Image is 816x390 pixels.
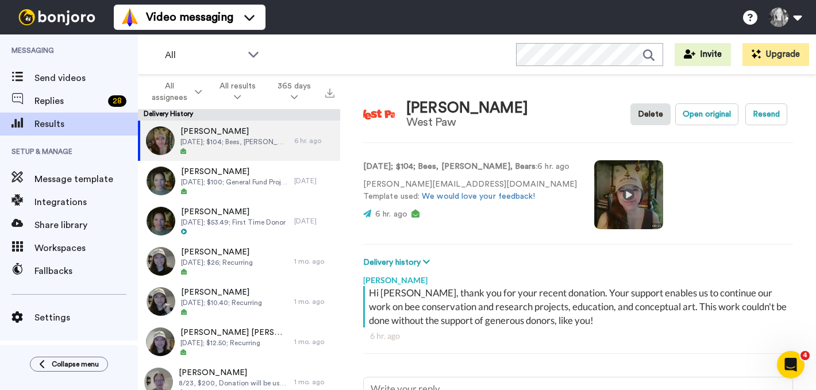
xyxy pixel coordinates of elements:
span: All [165,48,242,62]
a: [PERSON_NAME] [PERSON_NAME][DATE]; $12.50; Recurring1 mo. ago [138,322,340,362]
div: West Paw [406,116,528,129]
span: Integrations [34,195,138,209]
span: [PERSON_NAME] [181,246,253,258]
img: 6b9e2631-56e0-4b54-b0f8-61fac994cdbe-thumb.jpg [147,207,175,235]
span: [DATE]; $104; Bees, [PERSON_NAME], Bears [180,137,288,146]
span: Settings [34,311,138,325]
img: e42371f6-d54d-4f5d-aee6-78a6dd177970-thumb.jpg [147,287,175,316]
button: All results [209,76,267,108]
div: 1 mo. ago [294,337,334,346]
span: Send videos [34,71,138,85]
span: Share library [34,218,138,232]
span: [PERSON_NAME] [180,126,288,137]
div: Hi [PERSON_NAME], thank you for your recent donation. Your support enables us to continue our wor... [369,286,790,327]
div: [DATE] [294,217,334,226]
iframe: Intercom live chat [777,351,805,379]
span: [PERSON_NAME] [181,287,262,298]
div: 1 mo. ago [294,297,334,306]
span: Fallbacks [34,264,138,278]
span: [PERSON_NAME] [PERSON_NAME] [180,327,288,338]
button: 365 days [267,76,322,108]
span: Collapse menu [52,360,99,369]
span: [PERSON_NAME] [181,166,288,177]
button: All assignees [140,76,209,108]
span: [PERSON_NAME] [179,367,288,379]
span: All assignees [147,80,193,103]
div: Delivery History [138,109,340,121]
img: Image of Spencer Williams [363,99,395,130]
a: [PERSON_NAME][DATE]; $10.40; Recurring1 mo. ago [138,281,340,322]
div: [DATE] [294,176,334,186]
span: 8/23, $200, Donation will be used for a fancy pair of binoculars to view bison! [PERSON_NAME] is ... [179,379,288,388]
img: 5272c9f9-1ccb-4b3b-9447-f6faf43c7d67-thumb.jpg [146,327,175,356]
span: Results [34,117,138,131]
span: Message template [34,172,138,186]
div: 6 hr. ago [294,136,334,145]
img: 9e5de2ee-3b4e-459d-94b4-98fffde805f0-thumb.jpg [147,167,175,195]
span: 6 hr. ago [375,210,407,218]
a: We would love your feedback! [422,192,535,200]
span: [DATE]; $100; General Fund Project [181,177,288,187]
span: 4 [800,351,810,360]
div: [PERSON_NAME] [363,269,793,286]
div: [PERSON_NAME] [406,100,528,117]
p: : 6 hr. ago [363,161,577,173]
button: Open original [675,103,738,125]
strong: [DATE]; $104; Bees, [PERSON_NAME], Bears [363,163,536,171]
div: 1 mo. ago [294,257,334,266]
span: [PERSON_NAME] [181,206,286,218]
a: [PERSON_NAME][DATE]; $26; Recurring1 mo. ago [138,241,340,281]
img: vm-color.svg [121,8,139,26]
p: [PERSON_NAME][EMAIL_ADDRESS][DOMAIN_NAME] Template used: [363,179,577,203]
img: aa26d4e5-c2f2-47d5-b86e-2a18b10ec23b-thumb.jpg [147,247,175,276]
span: Video messaging [146,9,233,25]
span: [DATE]; $10.40; Recurring [181,298,262,307]
button: Resend [745,103,787,125]
button: Delivery history [363,256,433,269]
a: [PERSON_NAME][DATE]; $100; General Fund Project[DATE] [138,161,340,201]
div: 28 [108,95,126,107]
span: Replies [34,94,103,108]
button: Upgrade [742,43,809,66]
a: [PERSON_NAME][DATE]; $53.49; First Time Donor[DATE] [138,201,340,241]
div: 1 mo. ago [294,377,334,387]
button: Invite [675,43,731,66]
span: [DATE]; $53.49; First Time Donor [181,218,286,227]
img: export.svg [325,88,334,98]
img: bj-logo-header-white.svg [14,9,100,25]
span: [DATE]; $26; Recurring [181,258,253,267]
div: 6 hr. ago [370,330,786,342]
img: a173c676-5eb3-4e77-a928-3c4ffbd1d47f-thumb.jpg [146,126,175,155]
button: Collapse menu [30,357,108,372]
button: Export all results that match these filters now. [322,83,338,101]
a: [PERSON_NAME][DATE]; $104; Bees, [PERSON_NAME], Bears6 hr. ago [138,121,340,161]
span: Workspaces [34,241,138,255]
span: [DATE]; $12.50; Recurring [180,338,288,347]
button: Delete [630,103,671,125]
